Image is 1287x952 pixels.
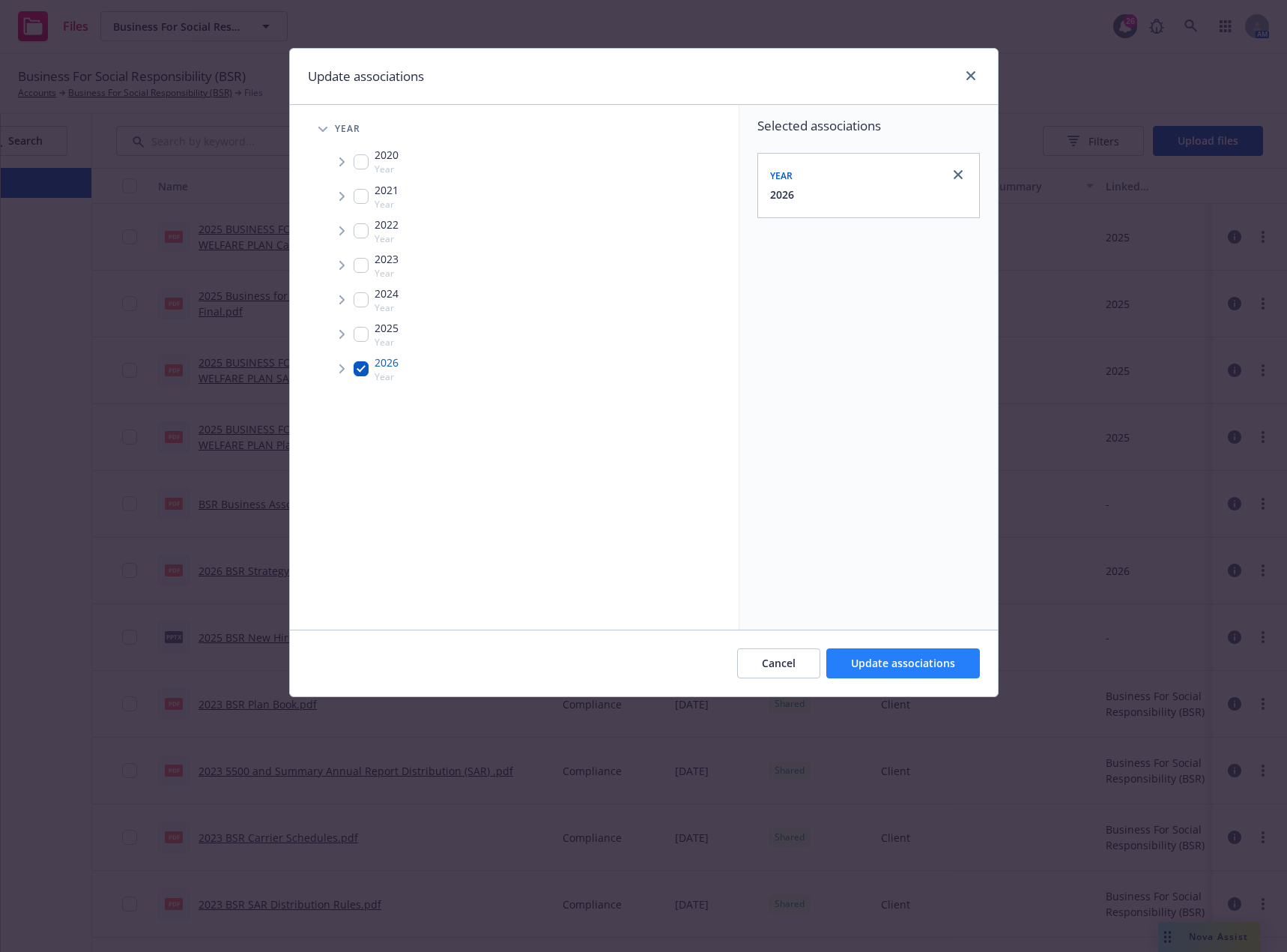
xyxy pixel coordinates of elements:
span: Year [375,301,399,314]
button: Update associations [826,648,980,678]
span: Update associations [851,656,955,670]
div: Tree Example [290,114,739,386]
span: Year [770,169,793,182]
span: Year [375,267,399,280]
a: close [949,166,967,184]
span: Year [375,232,399,245]
span: Year [375,370,399,383]
span: Year [335,124,361,133]
span: Selected associations [757,117,980,135]
span: Year [375,163,399,175]
span: 2024 [375,286,399,301]
a: close [962,67,980,85]
span: 2026 [375,355,399,370]
span: 2021 [375,182,399,198]
button: 2026 [770,187,794,202]
span: Year [375,198,399,211]
h1: Update associations [308,67,424,86]
span: 2020 [375,147,399,163]
span: Year [375,336,399,349]
span: 2022 [375,217,399,232]
span: Cancel [762,656,796,670]
span: 2023 [375,251,399,267]
button: Cancel [737,648,820,678]
span: 2025 [375,320,399,336]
